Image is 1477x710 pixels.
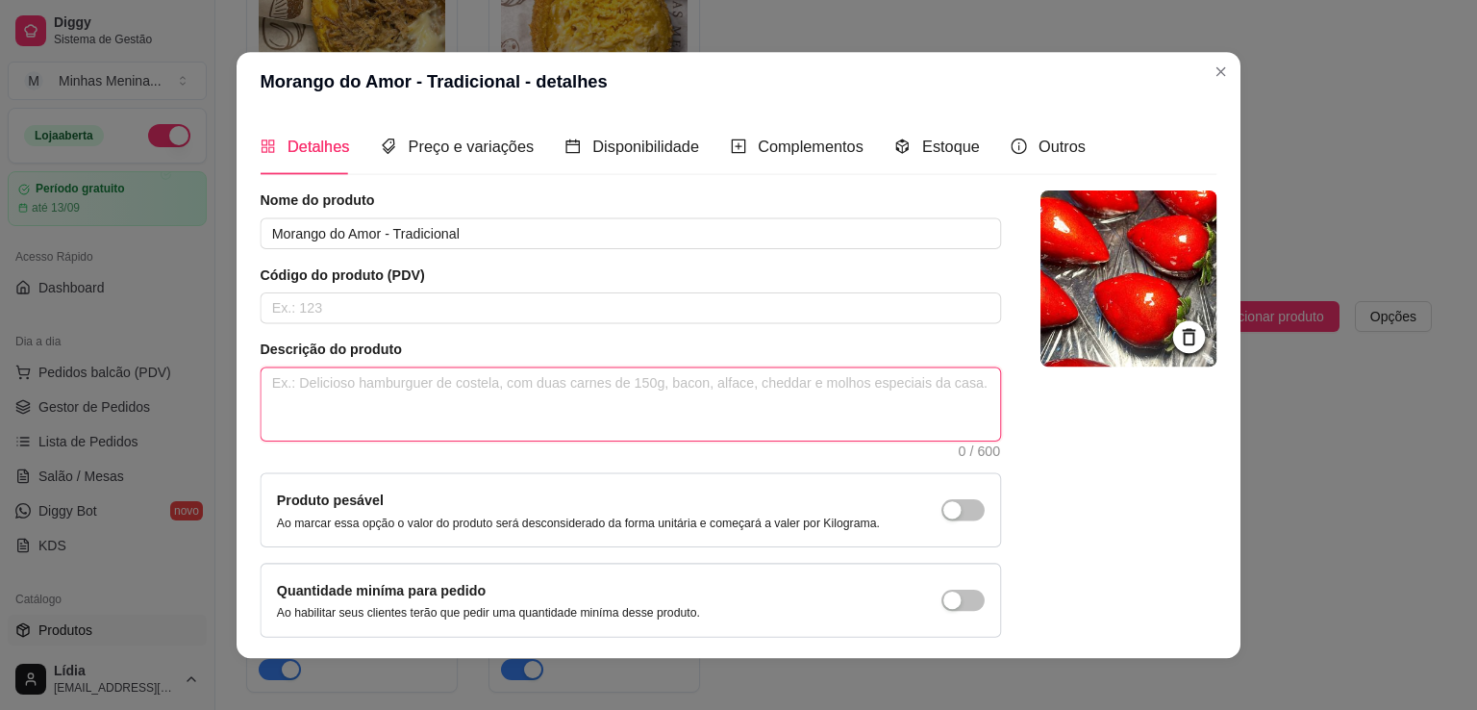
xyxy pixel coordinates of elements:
label: Produto pesável [277,493,384,508]
button: Close [1205,56,1237,88]
span: Disponibilidade [592,139,699,155]
label: Quantidade miníma para pedido [277,583,486,598]
span: appstore [260,139,275,154]
header: Morango do Amor - Tradicional - detalhes [237,52,1240,111]
span: info-circle [1012,139,1027,154]
span: tags [381,139,396,154]
img: logo da loja [1040,190,1217,368]
article: Nome do produto [260,190,1001,210]
input: Ex.: 123 [260,292,1001,324]
p: Ao habilitar seus clientes terão que pedir uma quantidade miníma desse produto. [277,605,700,621]
input: Ex.: Hamburguer de costela [260,217,1001,249]
span: Outros [1039,139,1086,155]
span: code-sandbox [894,139,910,154]
span: Estoque [922,139,980,155]
span: calendar [565,139,581,154]
article: Descrição do produto [260,340,1001,359]
span: plus-square [731,139,746,154]
p: Ao marcar essa opção o valor do produto será desconsiderado da forma unitária e começará a valer ... [277,515,880,530]
span: Detalhes [288,139,349,155]
span: Preço e variações [409,139,535,155]
article: Código do produto (PDV) [260,265,1001,284]
span: Complementos [758,139,864,155]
